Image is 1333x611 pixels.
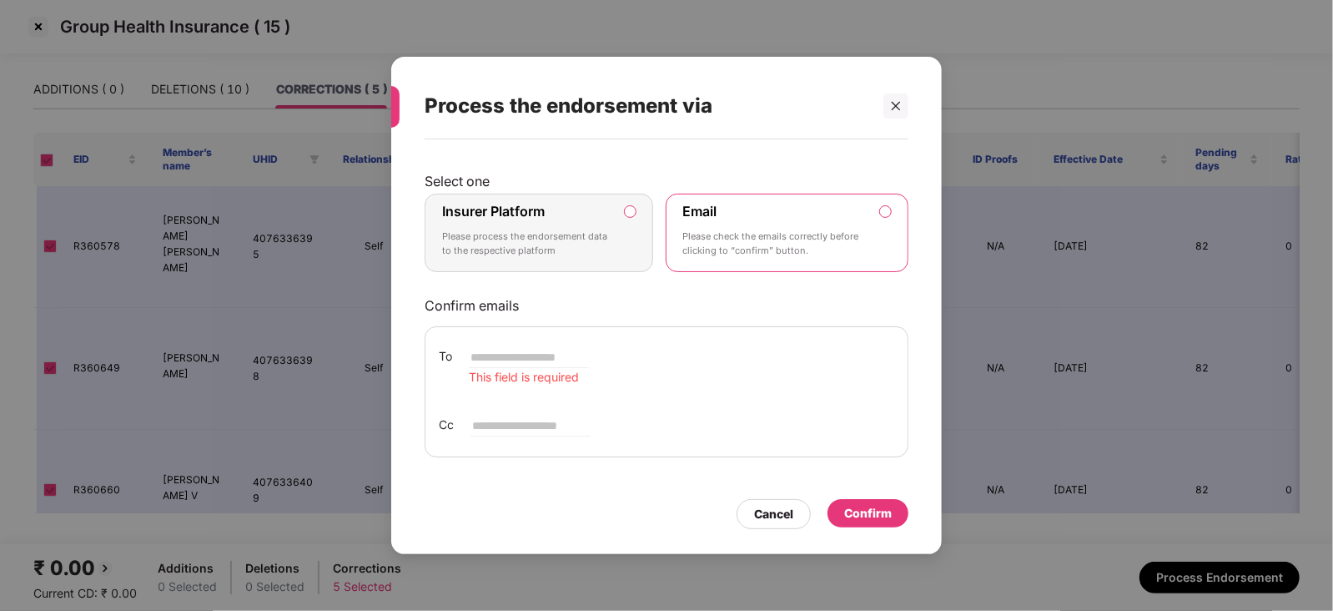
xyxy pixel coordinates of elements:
[425,73,868,139] div: Process the endorsement via
[683,203,717,220] label: Email
[425,297,908,314] p: Confirm emails
[469,370,579,384] span: This field is required
[880,206,891,217] input: EmailPlease check the emails correctly before clicking to “confirm” button.
[890,100,902,112] span: close
[442,230,612,259] p: Please process the endorsement data to the respective platform
[683,230,868,259] p: Please check the emails correctly before clicking to “confirm” button.
[442,203,545,220] label: Insurer Platform
[425,173,908,189] p: Select one
[625,206,636,217] input: Insurer PlatformPlease process the endorsement data to the respective platform
[439,347,452,366] span: To
[754,505,793,523] div: Cancel
[844,504,892,523] div: Confirm
[439,416,454,434] span: Cc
